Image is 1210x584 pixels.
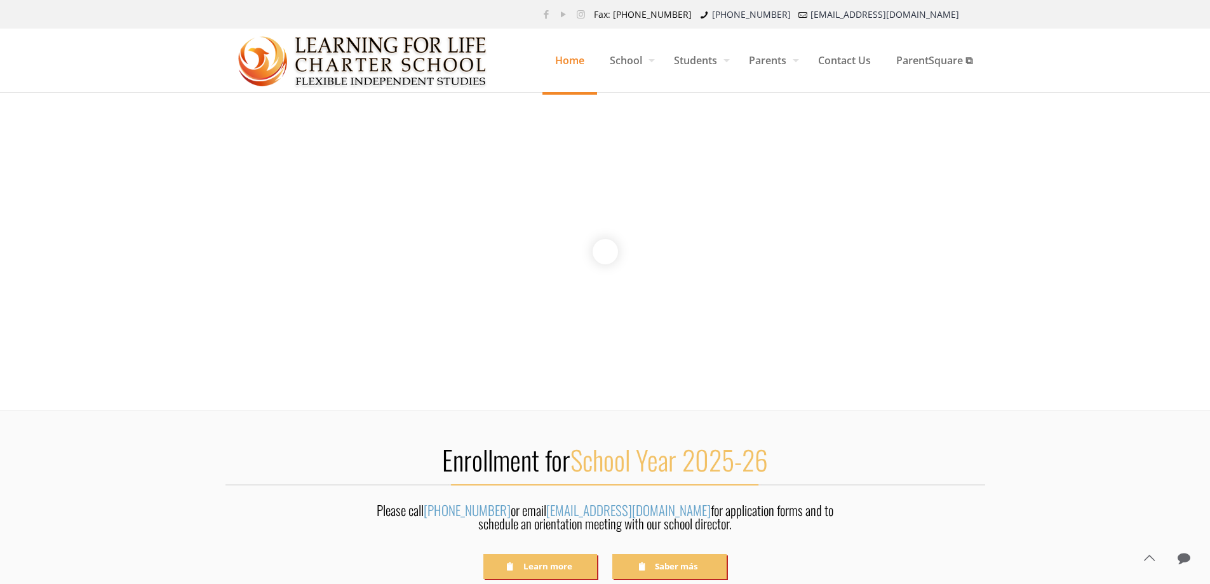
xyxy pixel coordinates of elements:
h2: Enrollment for [225,443,985,476]
a: Students [661,29,736,92]
span: Students [661,41,736,79]
span: Contact Us [805,41,884,79]
a: ParentSquare ⧉ [884,29,985,92]
span: School Year 2025-26 [570,440,768,479]
span: School [597,41,661,79]
a: Saber más [612,554,726,579]
span: ParentSquare ⧉ [884,41,985,79]
a: Back to top icon [1136,545,1162,571]
a: School [597,29,661,92]
img: Home [238,29,488,93]
a: Learning for Life Charter School [238,29,488,92]
span: Parents [736,41,805,79]
a: [EMAIL_ADDRESS][DOMAIN_NAME] [810,8,959,20]
a: Learn more [483,554,597,579]
div: Please call or email for application forms and to schedule an orientation meeting with our school... [363,503,847,537]
a: Facebook icon [540,8,553,20]
a: YouTube icon [557,8,570,20]
a: [PHONE_NUMBER] [424,500,511,520]
a: [PHONE_NUMBER] [712,8,791,20]
a: Home [542,29,597,92]
i: phone [698,8,711,20]
a: Contact Us [805,29,884,92]
i: mail [797,8,810,20]
a: Parents [736,29,805,92]
span: Home [542,41,597,79]
a: [EMAIL_ADDRESS][DOMAIN_NAME] [546,500,711,520]
a: Instagram icon [574,8,588,20]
